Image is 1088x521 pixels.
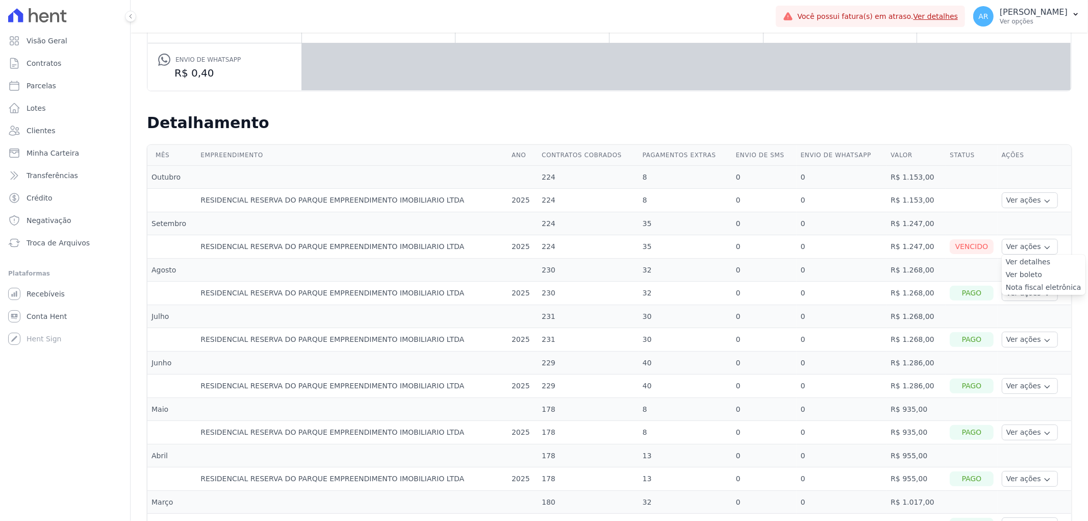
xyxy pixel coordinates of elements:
td: RESIDENCIAL RESERVA DO PARQUE EMPREENDIMENTO IMOBILIARIO LTDA [196,235,508,259]
td: Abril [147,444,196,467]
td: 0 [797,212,887,235]
div: Pago [950,472,993,486]
span: Lotes [27,103,46,113]
a: Clientes [4,120,126,141]
div: Pago [950,286,993,301]
td: 0 [797,282,887,305]
td: 231 [538,305,639,328]
div: Plataformas [8,267,122,280]
td: 0 [732,375,797,398]
th: Contratos cobrados [538,145,639,166]
td: 230 [538,282,639,305]
td: R$ 1.247,00 [887,212,946,235]
td: 0 [797,235,887,259]
td: R$ 955,00 [887,444,946,467]
td: 178 [538,421,639,444]
a: Visão Geral [4,31,126,51]
td: 0 [732,421,797,444]
th: Envio de SMS [732,145,797,166]
p: [PERSON_NAME] [1000,7,1068,17]
td: R$ 935,00 [887,421,946,444]
td: RESIDENCIAL RESERVA DO PARQUE EMPREENDIMENTO IMOBILIARIO LTDA [196,467,508,491]
td: 2025 [508,421,538,444]
td: 0 [732,166,797,189]
a: Transferências [4,165,126,186]
td: R$ 1.268,00 [887,328,946,352]
button: Ver ações [1002,425,1058,440]
span: Transferências [27,170,78,181]
td: R$ 1.268,00 [887,259,946,282]
button: AR [PERSON_NAME] Ver opções [965,2,1088,31]
td: R$ 1.268,00 [887,305,946,328]
td: 35 [639,212,732,235]
td: 224 [538,235,639,259]
button: Ver ações [1002,332,1058,348]
a: Minha Carteira [4,143,126,163]
a: Ver detalhes [1006,257,1081,267]
div: Pago [950,379,993,393]
td: 8 [639,166,732,189]
div: Pago [950,425,993,440]
a: Nota fiscal eletrônica [1006,282,1081,293]
th: Envio de Whatsapp [797,145,887,166]
td: R$ 1.286,00 [887,352,946,375]
td: 224 [538,166,639,189]
td: 0 [797,398,887,421]
a: Lotes [4,98,126,118]
td: RESIDENCIAL RESERVA DO PARQUE EMPREENDIMENTO IMOBILIARIO LTDA [196,421,508,444]
td: Agosto [147,259,196,282]
td: R$ 1.286,00 [887,375,946,398]
td: 0 [797,305,887,328]
span: Envio de Whatsapp [175,55,241,65]
td: 230 [538,259,639,282]
td: 0 [732,467,797,491]
td: 0 [732,235,797,259]
span: Recebíveis [27,289,65,299]
span: Minha Carteira [27,148,79,158]
td: 229 [538,352,639,375]
td: 0 [797,467,887,491]
a: Ver boleto [1006,269,1081,280]
span: Você possui fatura(s) em atraso. [797,11,958,22]
td: 0 [732,305,797,328]
td: Julho [147,305,196,328]
a: Parcelas [4,76,126,96]
td: 0 [797,375,887,398]
td: 0 [797,166,887,189]
th: Ações [998,145,1071,166]
span: Clientes [27,126,55,136]
div: Pago [950,332,993,347]
td: R$ 1.153,00 [887,189,946,212]
td: 2025 [508,282,538,305]
td: 0 [797,189,887,212]
td: 178 [538,398,639,421]
a: Troca de Arquivos [4,233,126,253]
td: Maio [147,398,196,421]
td: R$ 1.153,00 [887,166,946,189]
td: R$ 1.268,00 [887,282,946,305]
td: 0 [732,212,797,235]
td: 30 [639,328,732,352]
td: 40 [639,375,732,398]
td: 0 [732,328,797,352]
span: Conta Hent [27,311,67,321]
td: 0 [797,444,887,467]
td: 8 [639,189,732,212]
th: Status [946,145,997,166]
td: 2025 [508,375,538,398]
td: 32 [639,259,732,282]
a: Crédito [4,188,126,208]
span: Troca de Arquivos [27,238,90,248]
td: 0 [797,491,887,514]
td: RESIDENCIAL RESERVA DO PARQUE EMPREENDIMENTO IMOBILIARIO LTDA [196,328,508,352]
span: Contratos [27,58,61,68]
td: 0 [797,259,887,282]
td: 8 [639,421,732,444]
span: Crédito [27,193,53,203]
td: 8 [639,398,732,421]
td: R$ 935,00 [887,398,946,421]
button: Ver ações [1002,471,1058,487]
td: 178 [538,467,639,491]
span: Visão Geral [27,36,67,46]
td: R$ 1.247,00 [887,235,946,259]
